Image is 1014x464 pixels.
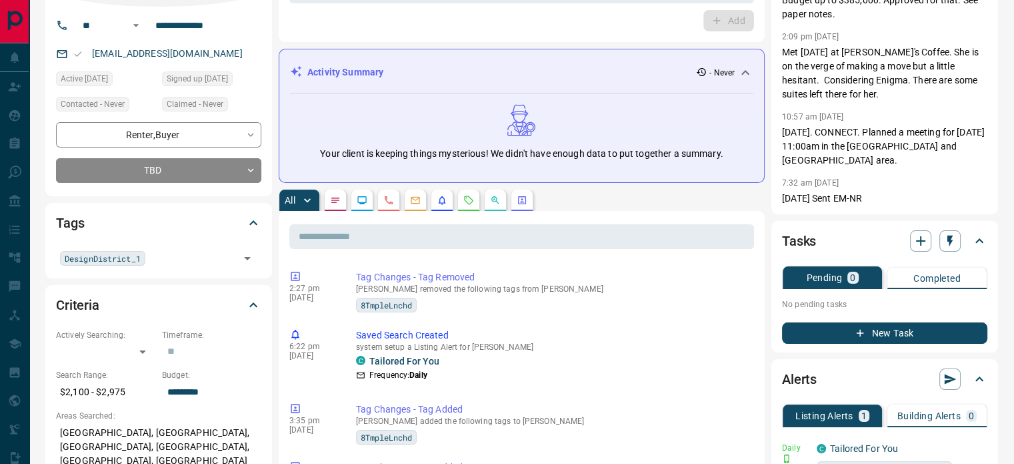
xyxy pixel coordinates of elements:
[782,225,987,257] div: Tasks
[356,417,749,426] p: [PERSON_NAME] added the following tags to [PERSON_NAME]
[782,363,987,395] div: Alerts
[463,195,474,206] svg: Requests
[437,195,447,206] svg: Listing Alerts
[969,411,974,421] p: 0
[369,369,427,381] p: Frequency:
[289,342,336,351] p: 6:22 pm
[92,48,243,59] a: [EMAIL_ADDRESS][DOMAIN_NAME]
[162,369,261,381] p: Budget:
[167,72,228,85] span: Signed up [DATE]
[383,195,394,206] svg: Calls
[817,444,826,453] div: condos.ca
[795,411,853,421] p: Listing Alerts
[369,356,439,367] a: Tailored For You
[56,294,99,316] h2: Criteria
[782,32,839,41] p: 2:09 pm [DATE]
[356,284,749,294] p: [PERSON_NAME] removed the following tags from [PERSON_NAME]
[167,97,223,111] span: Claimed - Never
[61,72,108,85] span: Active [DATE]
[320,147,723,161] p: Your client is keeping things mysterious! We didn't have enough data to put together a summary.
[56,369,155,381] p: Search Range:
[830,443,898,454] a: Tailored For You
[290,60,753,85] div: Activity Summary- Never
[410,195,421,206] svg: Emails
[861,411,867,421] p: 1
[850,273,855,282] p: 0
[490,195,501,206] svg: Opportunities
[162,329,261,341] p: Timeframe:
[782,192,987,206] p: [DATE] Sent EM-NR
[517,195,527,206] svg: Agent Actions
[289,416,336,425] p: 3:35 pm
[782,442,809,454] p: Daily
[897,411,961,421] p: Building Alerts
[782,178,839,188] p: 7:32 am [DATE]
[782,322,987,344] button: New Task
[285,196,295,205] p: All
[357,195,367,206] svg: Lead Browsing Activity
[56,212,84,234] h2: Tags
[356,403,749,417] p: Tag Changes - Tag Added
[782,45,987,101] p: Met [DATE] at [PERSON_NAME]'s Coffee. She is on the verge of making a move but a little hesitant....
[782,369,817,390] h2: Alerts
[782,294,987,314] p: No pending tasks
[56,71,155,90] div: Mon Nov 15 2021
[356,356,365,365] div: condos.ca
[356,342,749,352] p: system setup a Listing Alert for [PERSON_NAME]
[709,67,735,79] p: - Never
[56,122,261,147] div: Renter , Buyer
[162,71,261,90] div: Thu Feb 18 2016
[128,17,144,33] button: Open
[307,65,383,79] p: Activity Summary
[356,270,749,284] p: Tag Changes - Tag Removed
[782,454,791,463] svg: Push Notification Only
[913,274,961,283] p: Completed
[289,293,336,302] p: [DATE]
[56,381,155,403] p: $2,100 - $2,975
[782,126,987,168] p: [DATE]. CONNECT. Planned a meeting for [DATE] 11:00am in the [GEOGRAPHIC_DATA] and [GEOGRAPHIC_DA...
[56,289,261,321] div: Criteria
[73,49,83,59] svg: Email Valid
[356,328,749,342] p: Saved Search Created
[289,425,336,435] p: [DATE]
[65,252,141,265] span: DesignDistrict_1
[56,410,261,422] p: Areas Searched:
[56,329,155,341] p: Actively Searching:
[56,158,261,183] div: TBD
[806,273,842,282] p: Pending
[409,371,427,380] strong: Daily
[782,230,816,252] h2: Tasks
[361,431,412,444] span: 8TmpleLnchd
[289,284,336,293] p: 2:27 pm
[238,249,257,268] button: Open
[61,97,125,111] span: Contacted - Never
[330,195,341,206] svg: Notes
[361,298,412,312] span: 8TmpleLnchd
[56,207,261,239] div: Tags
[289,351,336,361] p: [DATE]
[782,112,843,122] p: 10:57 am [DATE]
